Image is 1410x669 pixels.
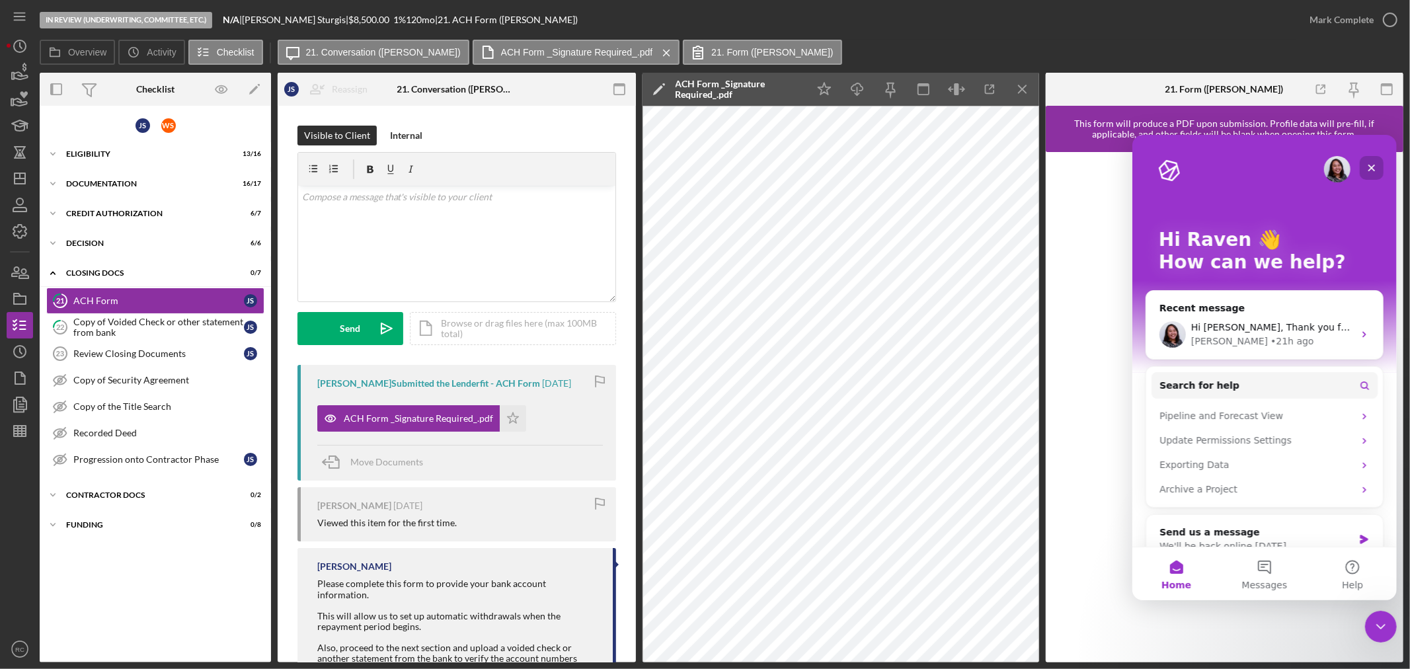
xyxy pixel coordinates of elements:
[348,15,393,25] div: $8,500.00
[136,84,175,95] div: Checklist
[297,312,403,345] button: Send
[317,578,600,631] div: Please complete this form to provide your bank account information. This will allow us to set up ...
[501,47,653,58] label: ACH Form _Signature Required_.pdf
[676,79,801,100] div: ACH Form _Signature Required_.pdf
[683,40,842,65] button: 21. Form ([PERSON_NAME])
[46,420,264,446] a: Recorded Deed
[393,15,406,25] div: 1 %
[244,347,257,360] div: J S
[278,76,381,102] button: JSReassign
[73,295,244,306] div: ACH Form
[46,340,264,367] a: 23Review Closing DocumentsJS
[406,15,435,25] div: 120 mo
[188,40,263,65] button: Checklist
[317,378,540,389] div: [PERSON_NAME] Submitted the Lenderfit - ACH Form
[244,294,257,307] div: J S
[73,375,264,385] div: Copy of Security Agreement
[332,76,368,102] div: Reassign
[317,500,391,511] div: [PERSON_NAME]
[223,14,239,25] b: N/A
[66,150,228,158] div: Eligibility
[278,40,469,65] button: 21. Conversation ([PERSON_NAME])
[1059,165,1392,649] iframe: Lenderfit form
[284,82,299,97] div: J S
[66,269,228,277] div: CLOSING DOCS
[711,47,833,58] label: 21. Form ([PERSON_NAME])
[340,312,361,345] div: Send
[46,367,264,393] a: Copy of Security Agreement
[383,126,429,145] button: Internal
[542,378,571,389] time: 2025-08-20 19:24
[306,47,461,58] label: 21. Conversation ([PERSON_NAME])
[237,521,261,529] div: 0 / 8
[244,321,257,334] div: J S
[237,269,261,277] div: 0 / 7
[118,40,184,65] button: Activity
[161,118,176,133] div: W S
[1296,7,1403,33] button: Mark Complete
[390,126,422,145] div: Internal
[304,126,370,145] div: Visible to Client
[223,15,242,25] div: |
[237,180,261,188] div: 16 / 17
[66,239,228,247] div: Decision
[237,150,261,158] div: 13 / 16
[56,350,64,358] tspan: 23
[317,446,436,479] button: Move Documents
[344,413,493,424] div: ACH Form _Signature Required_.pdf
[66,210,228,217] div: CREDIT AUTHORIZATION
[147,47,176,58] label: Activity
[40,40,115,65] button: Overview
[1132,135,1397,600] iframe: Intercom live chat
[66,491,228,499] div: Contractor Docs
[244,453,257,466] div: J S
[66,521,228,529] div: Funding
[56,296,64,305] tspan: 21
[242,15,348,25] div: [PERSON_NAME] Sturgis |
[473,40,680,65] button: ACH Form _Signature Required_.pdf
[73,348,244,359] div: Review Closing Documents
[237,491,261,499] div: 0 / 2
[56,323,64,331] tspan: 22
[1310,7,1374,33] div: Mark Complete
[397,84,517,95] div: 21. Conversation ([PERSON_NAME])
[217,47,255,58] label: Checklist
[46,288,264,314] a: 21ACH FormJS
[237,239,261,247] div: 6 / 6
[40,12,212,28] div: In Review (Underwriting, Committee, Etc.)
[317,518,457,528] div: Viewed this item for the first time.
[297,126,377,145] button: Visible to Client
[46,446,264,473] a: Progression onto Contractor PhaseJS
[66,180,228,188] div: Documentation
[237,210,261,217] div: 6 / 7
[1365,611,1397,643] iframe: Intercom live chat
[73,317,244,338] div: Copy of Voided Check or other statement from bank
[73,454,244,465] div: Progression onto Contractor Phase
[46,314,264,340] a: 22Copy of Voided Check or other statement from bankJS
[1165,84,1284,95] div: 21. Form ([PERSON_NAME])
